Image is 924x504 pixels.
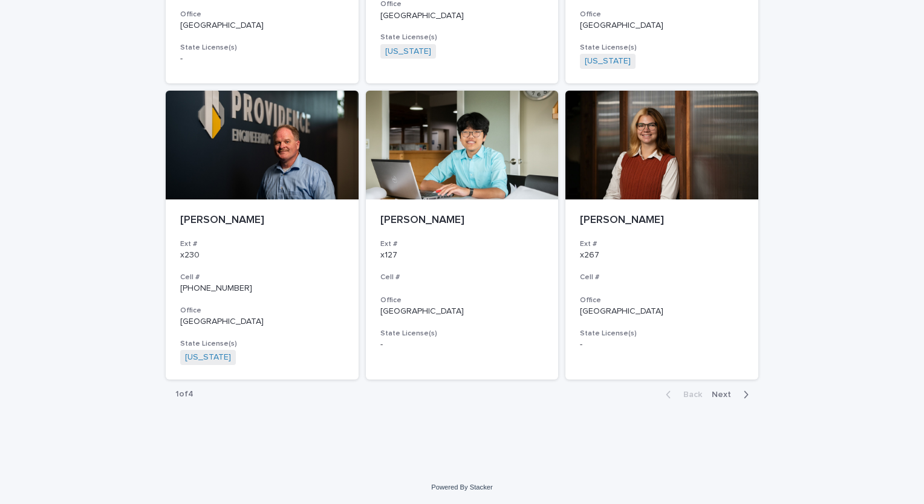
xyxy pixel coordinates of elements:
[180,339,344,349] h3: State License(s)
[180,239,344,249] h3: Ext #
[431,483,492,491] a: Powered By Stacker
[580,340,744,350] p: -
[712,390,738,399] span: Next
[380,251,397,259] a: x127
[580,251,599,259] a: x267
[185,352,231,363] a: [US_STATE]
[380,340,544,350] p: -
[676,390,702,399] span: Back
[180,43,344,53] h3: State License(s)
[380,306,544,317] p: [GEOGRAPHIC_DATA]
[380,33,544,42] h3: State License(s)
[180,214,344,227] p: [PERSON_NAME]
[580,296,744,305] h3: Office
[180,317,344,327] p: [GEOGRAPHIC_DATA]
[380,273,544,282] h3: Cell #
[180,251,200,259] a: x230
[580,239,744,249] h3: Ext #
[565,91,758,380] a: [PERSON_NAME]Ext #x267Cell #Office[GEOGRAPHIC_DATA]State License(s)-
[180,54,344,64] p: -
[580,329,744,338] h3: State License(s)
[580,214,744,227] p: [PERSON_NAME]
[580,43,744,53] h3: State License(s)
[180,273,344,282] h3: Cell #
[380,296,544,305] h3: Office
[707,389,758,400] button: Next
[580,10,744,19] h3: Office
[166,91,359,380] a: [PERSON_NAME]Ext #x230Cell #[PHONE_NUMBER]Office[GEOGRAPHIC_DATA]State License(s)[US_STATE]
[580,306,744,317] p: [GEOGRAPHIC_DATA]
[380,11,544,21] p: [GEOGRAPHIC_DATA]
[366,91,559,380] a: [PERSON_NAME]Ext #x127Cell #Office[GEOGRAPHIC_DATA]State License(s)-
[380,239,544,249] h3: Ext #
[180,21,344,31] p: [GEOGRAPHIC_DATA]
[180,10,344,19] h3: Office
[585,56,631,66] a: [US_STATE]
[180,306,344,315] h3: Office
[380,329,544,338] h3: State License(s)
[580,273,744,282] h3: Cell #
[180,284,252,292] a: [PHONE_NUMBER]
[166,380,203,409] p: 1 of 4
[380,214,544,227] p: [PERSON_NAME]
[385,47,431,57] a: [US_STATE]
[656,389,707,400] button: Back
[580,21,744,31] p: [GEOGRAPHIC_DATA]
